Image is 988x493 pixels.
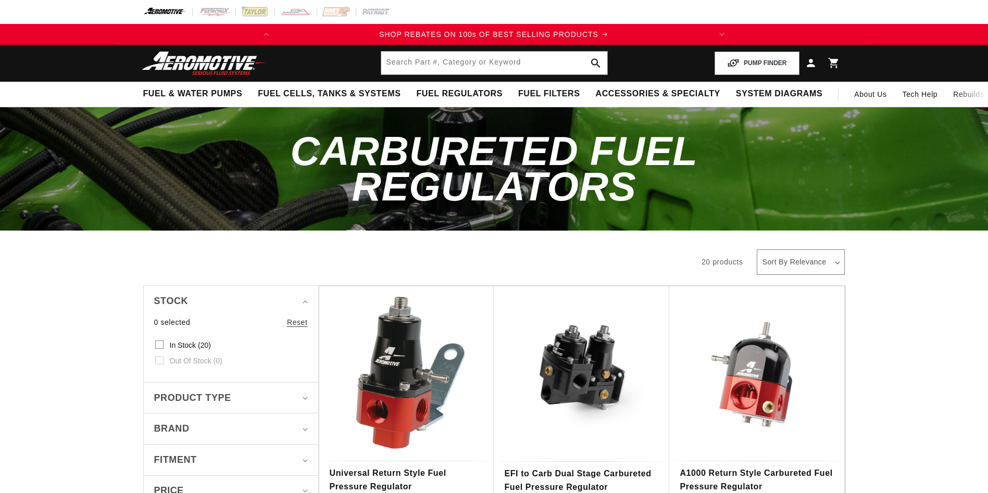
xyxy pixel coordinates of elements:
[154,286,308,317] summary: Stock (0 selected)
[117,24,871,45] slideshow-component: Translation missing: en.sections.announcements.announcement_bar
[330,466,484,493] a: Universal Return Style Fuel Pressure Regulator
[711,24,732,45] button: Translation missing: en.sections.announcements.next_announcement
[170,340,211,350] span: In stock (20)
[680,466,834,493] a: A1000 Return Style Carbureted Fuel Pressure Regulator
[154,413,308,444] summary: Brand (0 selected)
[903,89,938,100] span: Tech Help
[379,30,598,39] span: SHOP REBATES ON 100s OF BEST SELLING PRODUCTS
[408,82,510,106] summary: Fuel Regulators
[154,317,191,328] span: 0 selected
[953,89,984,100] span: Rebuilds
[290,128,697,209] span: Carbureted Fuel Regulators
[854,90,886,98] span: About Us
[154,390,231,406] span: Product type
[596,89,720,99] span: Accessories & Specialty
[139,51,269,75] img: Aeromotive
[702,258,743,266] span: 20 products
[154,445,308,475] summary: Fitment (0 selected)
[154,452,197,467] span: Fitment
[287,317,308,328] a: Reset
[258,89,401,99] span: Fuel Cells, Tanks & Systems
[736,89,822,99] span: System Diagrams
[584,52,607,74] button: search button
[143,89,243,99] span: Fuel & Water Pumps
[135,82,251,106] summary: Fuel & Water Pumps
[895,82,946,107] summary: Tech Help
[588,82,728,106] summary: Accessories & Specialty
[416,89,502,99] span: Fuel Regulators
[518,89,580,99] span: Fuel Filters
[250,82,408,106] summary: Fuel Cells, Tanks & Systems
[277,29,711,40] div: 1 of 2
[381,52,607,74] input: Search by Part Number, Category or Keyword
[277,29,711,40] div: Announcement
[154,294,189,309] span: Stock
[510,82,588,106] summary: Fuel Filters
[170,356,222,365] span: Out of stock (0)
[256,24,277,45] button: Translation missing: en.sections.announcements.previous_announcement
[154,383,308,413] summary: Product type (0 selected)
[277,29,711,40] a: SHOP REBATES ON 100s OF BEST SELLING PRODUCTS
[715,52,799,75] button: PUMP FINDER
[728,82,830,106] summary: System Diagrams
[154,421,190,436] span: Brand
[846,82,894,107] a: About Us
